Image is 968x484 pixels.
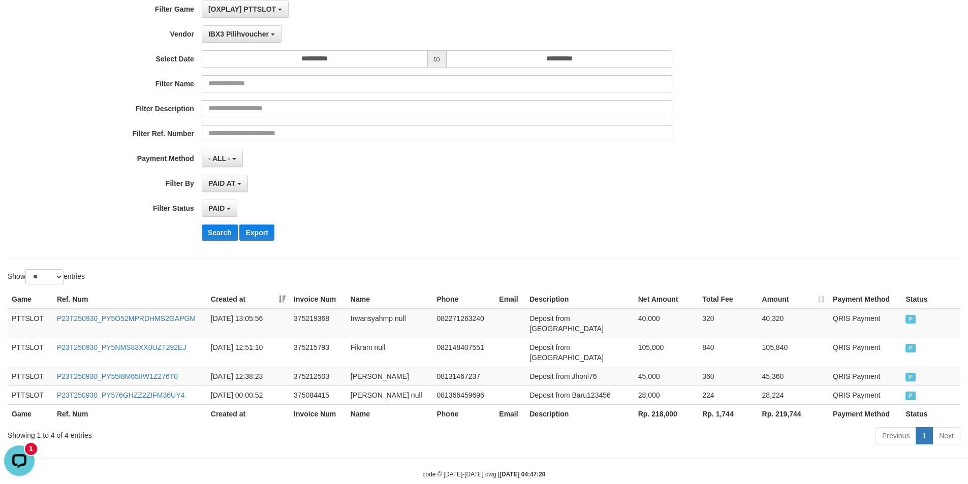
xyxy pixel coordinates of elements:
[347,290,433,309] th: Name
[432,338,495,367] td: 082148407551
[829,367,901,385] td: QRIS Payment
[698,404,758,423] th: Rp. 1,744
[347,367,433,385] td: [PERSON_NAME]
[698,385,758,404] td: 224
[758,338,829,367] td: 105,840
[53,404,207,423] th: Ref. Num
[495,290,525,309] th: Email
[698,290,758,309] th: Total Fee
[432,367,495,385] td: 08131467237
[239,224,274,241] button: Export
[905,315,916,324] span: PAID
[758,290,829,309] th: Amount: activate to sort column ascending
[829,309,901,338] td: QRIS Payment
[8,309,53,338] td: PTTSLOT
[53,290,207,309] th: Ref. Num
[829,404,901,423] th: Payment Method
[290,385,347,404] td: 375084415
[207,290,290,309] th: Created at: activate to sort column ascending
[634,385,698,404] td: 28,000
[8,426,396,440] div: Showing 1 to 4 of 4 entries
[525,367,634,385] td: Deposit from Jhoni76
[57,391,184,399] a: P23T250930_PY576GHZZ2ZIFM36UY4
[8,404,53,423] th: Game
[290,290,347,309] th: Invoice Num
[208,5,276,13] span: [OXPLAY] PTTSLOT
[202,175,248,192] button: PAID AT
[8,385,53,404] td: PTTSLOT
[901,404,960,423] th: Status
[432,385,495,404] td: 081366459696
[432,290,495,309] th: Phone
[207,367,290,385] td: [DATE] 12:38:23
[423,471,546,478] small: code © [DATE]-[DATE] dwg |
[525,338,634,367] td: Deposit from [GEOGRAPHIC_DATA]
[829,338,901,367] td: QRIS Payment
[525,385,634,404] td: Deposit from Baru123456
[495,404,525,423] th: Email
[758,404,829,423] th: Rp. 219,744
[208,30,269,38] span: IBX3 Pilihvoucher
[634,338,698,367] td: 105,000
[758,385,829,404] td: 28,224
[525,404,634,423] th: Description
[905,373,916,381] span: PAID
[290,338,347,367] td: 375215793
[634,367,698,385] td: 45,000
[758,367,829,385] td: 45,360
[905,344,916,352] span: PAID
[634,309,698,338] td: 40,000
[876,427,916,444] a: Previous
[427,50,447,68] span: to
[290,367,347,385] td: 375212503
[8,367,53,385] td: PTTSLOT
[901,290,960,309] th: Status
[25,2,37,14] div: New messages notification
[4,4,35,35] button: Open LiveChat chat widget
[8,290,53,309] th: Game
[829,290,901,309] th: Payment Method
[57,372,178,380] a: P23T250930_PY55I8M65IIW1Z276T0
[634,404,698,423] th: Rp. 218,000
[202,200,237,217] button: PAID
[290,309,347,338] td: 375219368
[202,25,282,43] button: IBX3 Pilihvoucher
[202,1,289,18] button: [OXPLAY] PTTSLOT
[916,427,933,444] a: 1
[698,338,758,367] td: 840
[347,385,433,404] td: [PERSON_NAME] null
[208,204,225,212] span: PAID
[208,179,235,187] span: PAID AT
[499,471,545,478] strong: [DATE] 04:47:20
[8,338,53,367] td: PTTSLOT
[932,427,960,444] a: Next
[525,309,634,338] td: Deposit from [GEOGRAPHIC_DATA]
[432,404,495,423] th: Phone
[57,343,186,351] a: P23T250930_PY5NMS83XX0UZT292EJ
[202,150,243,167] button: - ALL -
[432,309,495,338] td: 082271263240
[207,338,290,367] td: [DATE] 12:51:10
[208,154,231,163] span: - ALL -
[525,290,634,309] th: Description
[207,385,290,404] td: [DATE] 00:00:52
[202,224,238,241] button: Search
[290,404,347,423] th: Invoice Num
[8,269,85,284] label: Show entries
[57,314,196,322] a: P23T250930_PY5O52MPRDHMS2GAPGM
[347,309,433,338] td: Irwansyahmp null
[698,309,758,338] td: 320
[758,309,829,338] td: 40,320
[207,404,290,423] th: Created at
[829,385,901,404] td: QRIS Payment
[634,290,698,309] th: Net Amount
[207,309,290,338] td: [DATE] 13:05:56
[25,269,64,284] select: Showentries
[347,404,433,423] th: Name
[698,367,758,385] td: 360
[347,338,433,367] td: Fikram null
[905,392,916,400] span: PAID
